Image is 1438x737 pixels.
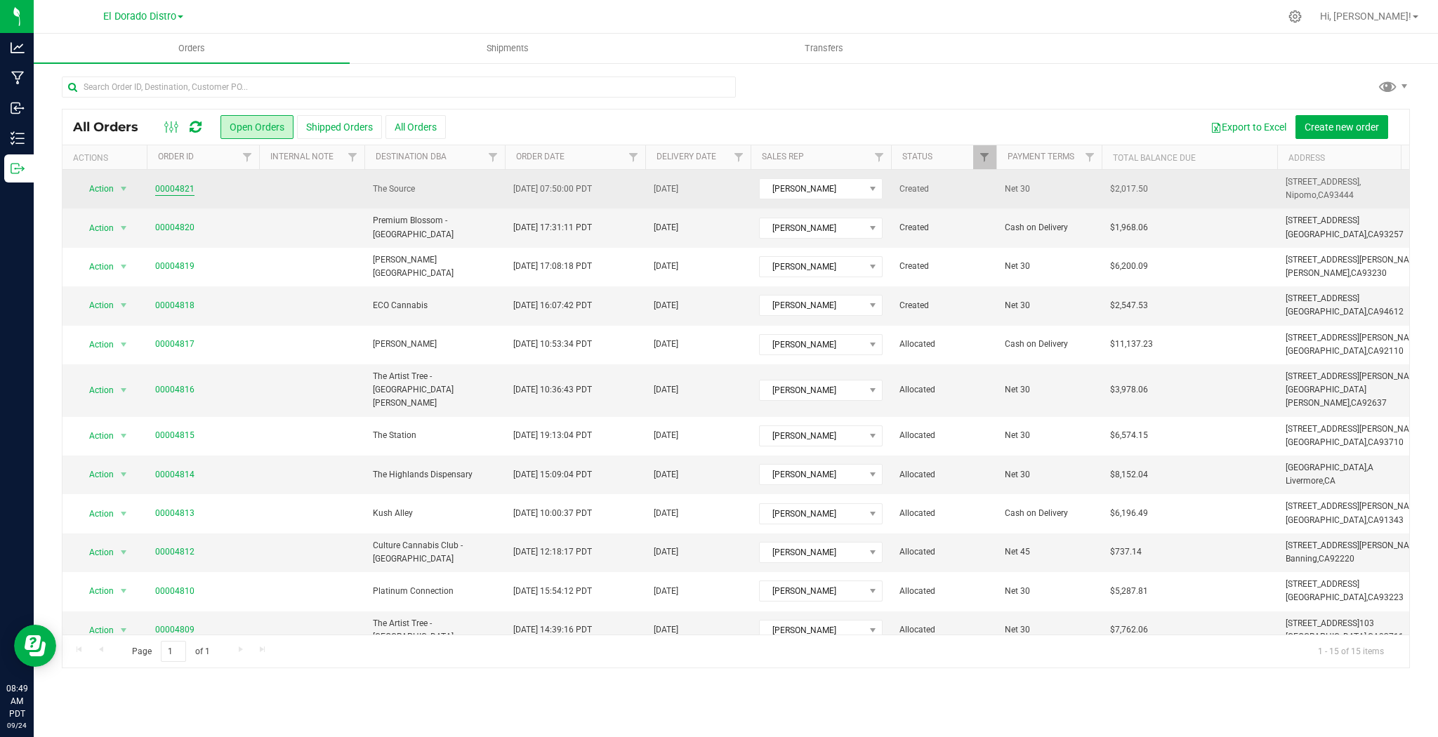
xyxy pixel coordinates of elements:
span: [PERSON_NAME] [760,257,864,277]
span: [DATE] 15:54:12 PDT [513,585,592,598]
span: Action [77,218,114,238]
span: CA [1368,437,1379,447]
inline-svg: Outbound [11,161,25,175]
a: Filter [868,145,891,169]
a: Shipments [350,34,666,63]
span: 94612 [1379,307,1404,317]
span: [PERSON_NAME][GEOGRAPHIC_DATA] [373,253,496,280]
span: [DATE] 17:31:11 PDT [513,221,592,234]
span: [GEOGRAPHIC_DATA], [1286,632,1368,642]
span: Action [77,296,114,315]
a: 00004818 [155,299,194,312]
a: Internal Note [270,152,334,161]
span: Action [77,257,114,277]
span: Page of 1 [120,641,221,663]
a: 00004821 [155,182,194,196]
span: Action [77,380,114,400]
span: [STREET_ADDRESS] [1286,618,1359,628]
span: [STREET_ADDRESS] [1286,215,1359,225]
span: Platinum Connection [373,585,496,598]
a: 00004817 [155,338,194,351]
span: select [115,380,133,400]
a: Filter [973,145,996,169]
span: Net 30 [1005,182,1093,196]
span: select [115,504,133,524]
span: select [115,257,133,277]
span: CA [1368,632,1379,642]
span: Cash on Delivery [1005,221,1093,234]
span: Created [899,299,988,312]
span: Hi, [PERSON_NAME]! [1320,11,1411,22]
span: [DATE] [654,221,678,234]
span: Allocated [899,429,988,442]
span: Allocated [899,507,988,520]
span: [DATE] [654,429,678,442]
span: Premium Blossom - [GEOGRAPHIC_DATA] [373,214,496,241]
span: CA [1351,398,1362,408]
span: [STREET_ADDRESS] [1286,579,1359,589]
span: CA [1319,554,1330,564]
span: select [115,218,133,238]
span: select [115,426,133,446]
span: [DATE] 07:50:00 PDT [513,182,592,196]
a: 00004820 [155,221,194,234]
span: [PERSON_NAME] [760,581,864,601]
th: Total Balance Due [1102,145,1277,170]
span: 93223 [1379,592,1404,602]
span: $8,152.04 [1110,468,1148,482]
span: $2,547.53 [1110,299,1148,312]
span: [DATE] 16:07:42 PDT [513,299,592,312]
span: Orders [159,42,224,55]
span: Net 30 [1005,585,1093,598]
a: Filter [341,145,364,169]
span: CA [1368,346,1379,356]
span: $6,200.09 [1110,260,1148,273]
a: Sales Rep [762,152,804,161]
a: Status [902,152,932,161]
span: [DATE] [654,338,678,351]
span: Action [77,465,114,484]
span: Net 30 [1005,623,1093,637]
span: Transfers [786,42,862,55]
span: [PERSON_NAME] [760,620,864,640]
span: Shipments [468,42,548,55]
a: Payment Terms [1008,152,1074,161]
span: $5,287.81 [1110,585,1148,598]
span: CA [1318,190,1329,200]
a: 00004819 [155,260,194,273]
span: Allocated [899,623,988,637]
span: [PERSON_NAME] [373,338,496,351]
span: All Orders [73,119,152,135]
span: [DATE] 12:18:17 PDT [513,545,592,559]
span: Net 45 [1005,545,1093,559]
span: [DATE] 10:53:34 PDT [513,338,592,351]
span: Allocated [899,585,988,598]
span: Created [899,260,988,273]
button: Export to Excel [1201,115,1295,139]
span: CA [1368,230,1379,239]
span: A [1368,463,1373,472]
span: Kush Alley [373,507,496,520]
span: [DATE] 15:09:04 PDT [513,468,592,482]
span: Action [77,620,114,640]
span: Action [77,543,114,562]
a: Filter [236,145,259,169]
span: [GEOGRAPHIC_DATA], [1286,230,1368,239]
span: [PERSON_NAME] [760,426,864,446]
span: [DATE] [654,545,678,559]
p: 09/24 [6,720,27,731]
span: El Dorado Distro [103,11,176,22]
inline-svg: Manufacturing [11,71,25,85]
span: [STREET_ADDRESS][PERSON_NAME], [1286,371,1425,381]
span: [STREET_ADDRESS][PERSON_NAME] [1286,255,1423,265]
span: [GEOGRAPHIC_DATA], [1286,307,1368,317]
span: [DATE] 10:00:37 PDT [513,507,592,520]
span: [GEOGRAPHIC_DATA], [1286,515,1368,525]
p: 08:49 AM PDT [6,682,27,720]
span: Net 30 [1005,468,1093,482]
button: Open Orders [220,115,293,139]
span: Net 30 [1005,299,1093,312]
span: [DATE] 17:08:18 PDT [513,260,592,273]
a: Order Date [516,152,565,161]
span: [GEOGRAPHIC_DATA], [1286,463,1368,472]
